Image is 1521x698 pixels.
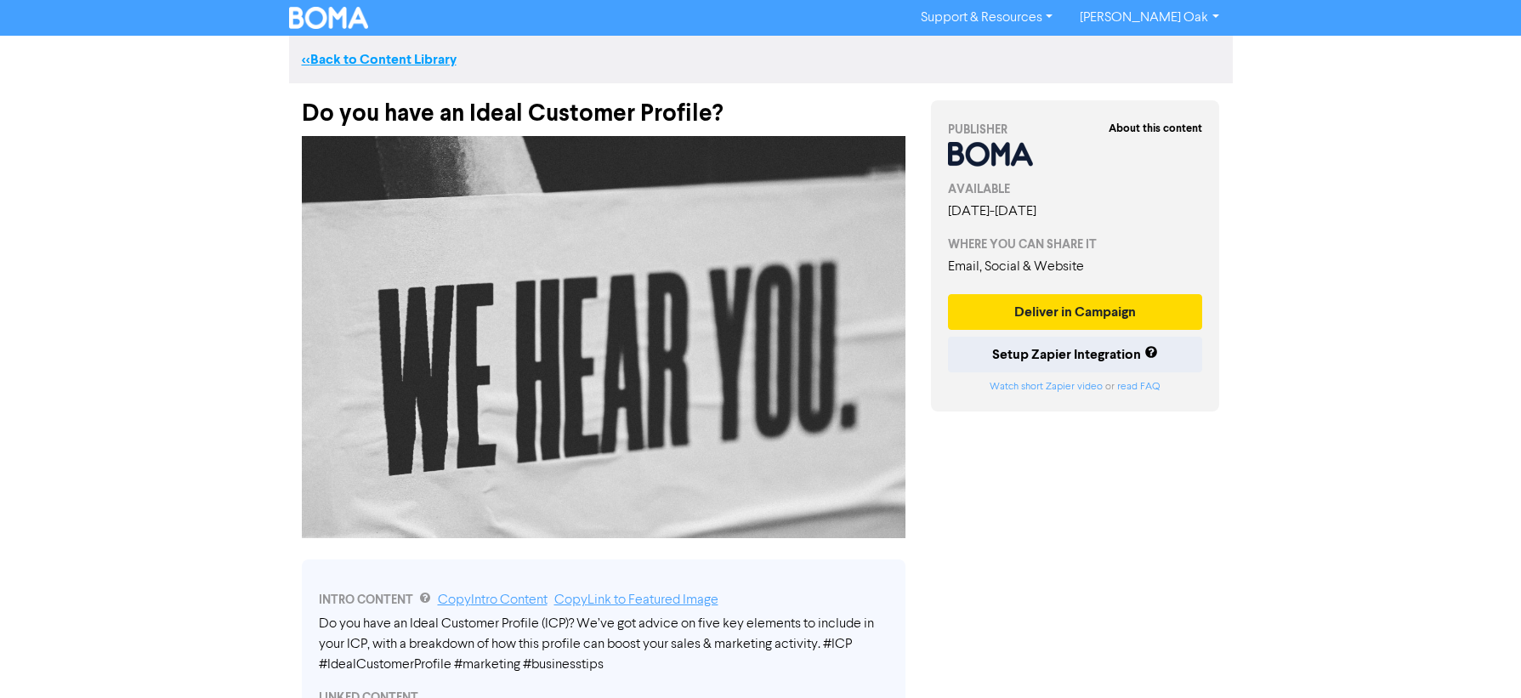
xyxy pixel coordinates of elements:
[948,236,1203,253] div: WHERE YOU CAN SHARE IT
[948,379,1203,394] div: or
[948,201,1203,222] div: [DATE] - [DATE]
[948,257,1203,277] div: Email, Social & Website
[907,4,1066,31] a: Support & Resources
[948,121,1203,139] div: PUBLISHER
[554,593,718,607] a: Copy Link to Featured Image
[948,180,1203,198] div: AVAILABLE
[302,51,457,68] a: <<Back to Content Library
[302,83,905,128] div: Do you have an Ideal Customer Profile?
[319,614,888,675] div: Do you have an Ideal Customer Profile (ICP)? We’ve got advice on five key elements to include in ...
[948,337,1203,372] button: Setup Zapier Integration
[1066,4,1232,31] a: [PERSON_NAME] Oak
[1117,382,1160,392] a: read FAQ
[990,382,1103,392] a: Watch short Zapier video
[1109,122,1202,135] strong: About this content
[948,294,1203,330] button: Deliver in Campaign
[289,7,369,29] img: BOMA Logo
[1436,616,1521,698] iframe: Chat Widget
[319,590,888,610] div: INTRO CONTENT
[438,593,548,607] a: Copy Intro Content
